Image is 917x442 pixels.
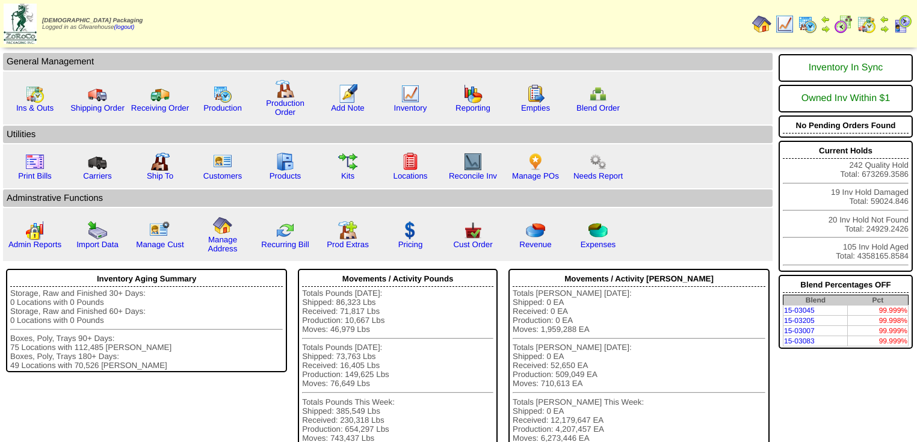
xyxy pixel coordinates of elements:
a: Empties [521,103,550,112]
a: Add Note [331,103,365,112]
div: Movements / Activity [PERSON_NAME] [513,271,765,287]
img: graph2.png [25,221,45,240]
img: pie_chart2.png [588,221,608,240]
img: cust_order.png [463,221,483,240]
img: locations.gif [401,152,420,171]
div: Owned Inv Within $1 [783,87,909,110]
div: 242 Quality Hold Total: 673269.3586 19 Inv Hold Damaged Total: 59024.846 20 Inv Hold Not Found To... [779,141,913,272]
img: arrowright.gif [880,24,889,34]
img: import.gif [88,221,107,240]
td: Adminstrative Functions [3,189,773,207]
img: factory2.gif [150,152,170,171]
a: Print Bills [18,171,52,180]
a: Needs Report [573,171,623,180]
div: Blend Percentages OFF [783,277,909,293]
div: No Pending Orders Found [783,118,909,134]
img: orders.gif [338,84,357,103]
div: Storage, Raw and Finished 30+ Days: 0 Locations with 0 Pounds Storage, Raw and Finished 60+ Days:... [10,289,283,370]
a: Locations [393,171,427,180]
img: po.png [526,152,545,171]
td: 99.999% [848,336,909,346]
a: Cust Order [453,240,492,249]
a: Products [270,171,301,180]
a: Carriers [83,171,111,180]
img: dollar.gif [401,221,420,240]
img: line_graph.gif [775,14,794,34]
a: Import Data [76,240,119,249]
img: home.gif [752,14,771,34]
a: Inventory [394,103,427,112]
img: zoroco-logo-small.webp [4,4,37,44]
a: Expenses [581,240,616,249]
img: calendarcustomer.gif [893,14,912,34]
img: customers.gif [213,152,232,171]
img: prodextras.gif [338,221,357,240]
a: Customers [203,171,242,180]
div: Movements / Activity Pounds [302,271,493,287]
img: calendarprod.gif [798,14,817,34]
a: Reconcile Inv [449,171,497,180]
a: Recurring Bill [261,240,309,249]
img: calendarinout.gif [25,84,45,103]
a: Manage Cust [136,240,184,249]
a: Ship To [147,171,173,180]
img: calendarprod.gif [213,84,232,103]
img: arrowright.gif [821,24,830,34]
a: Prod Extras [327,240,369,249]
a: 15-03045 [784,306,815,315]
a: Blend Order [576,103,620,112]
img: invoice2.gif [25,152,45,171]
div: Inventory In Sync [783,57,909,79]
img: graph.gif [463,84,483,103]
img: calendarinout.gif [857,14,876,34]
img: workflow.png [588,152,608,171]
a: Reporting [455,103,490,112]
img: reconcile.gif [276,221,295,240]
a: 15-03083 [784,337,815,345]
img: truck2.gif [150,84,170,103]
a: Revenue [519,240,551,249]
a: Receiving Order [131,103,189,112]
img: factory.gif [276,79,295,99]
a: Ins & Outs [16,103,54,112]
a: Kits [341,171,354,180]
a: Pricing [398,240,423,249]
img: workflow.gif [338,152,357,171]
a: Manage Address [208,235,238,253]
img: line_graph2.gif [463,152,483,171]
td: General Management [3,53,773,70]
th: Blend [783,295,848,305]
a: Production Order [266,99,304,117]
img: arrowleft.gif [821,14,830,24]
img: home.gif [213,216,232,235]
img: calendarblend.gif [834,14,853,34]
a: Admin Reports [8,240,61,249]
img: cabinet.gif [276,152,295,171]
img: managecust.png [149,221,171,240]
img: workorder.gif [526,84,545,103]
td: 99.999% [848,305,909,316]
div: Current Holds [783,143,909,159]
span: [DEMOGRAPHIC_DATA] Packaging [42,17,143,24]
img: truck.gif [88,84,107,103]
td: 99.999% [848,326,909,336]
img: truck3.gif [88,152,107,171]
th: Pct [848,295,909,305]
a: (logout) [114,24,135,31]
a: 15-03007 [784,327,815,335]
div: Inventory Aging Summary [10,271,283,287]
a: 15-03205 [784,316,815,325]
img: arrowleft.gif [880,14,889,24]
span: Logged in as Gfwarehouse [42,17,143,31]
a: Manage POs [512,171,559,180]
td: Utilities [3,126,773,143]
a: Production [203,103,242,112]
img: pie_chart.png [526,221,545,240]
td: 99.998% [848,316,909,326]
img: network.png [588,84,608,103]
img: line_graph.gif [401,84,420,103]
a: Shipping Order [70,103,125,112]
